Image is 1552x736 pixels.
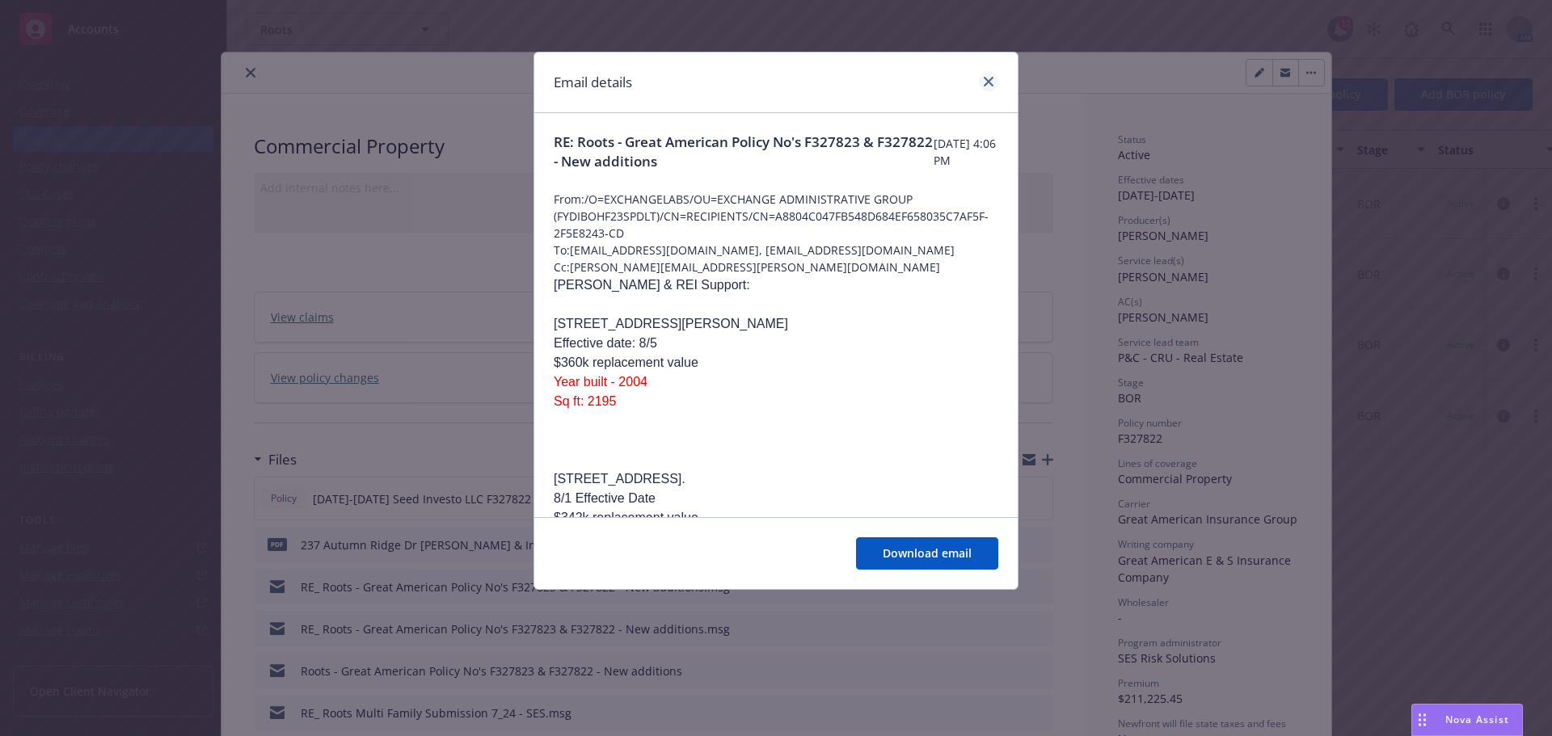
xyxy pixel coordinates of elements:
span: 8/1 Effective Date [554,491,656,505]
button: Nova Assist [1411,704,1523,736]
span: Nova Assist [1445,713,1509,726]
div: Drag to move [1412,704,1432,735]
button: Download email [856,537,998,570]
span: $342k replacement value. [554,511,702,524]
span: Download email [883,545,972,561]
span: [STREET_ADDRESS]. [554,472,685,486]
